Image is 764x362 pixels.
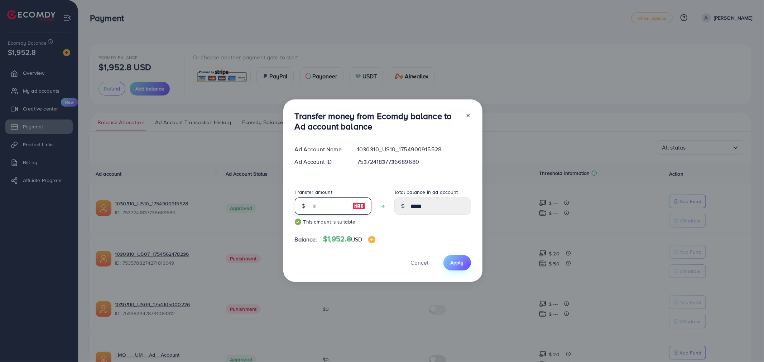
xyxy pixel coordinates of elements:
span: USD [351,235,362,243]
h4: $1,952.8 [323,235,375,244]
small: This amount is suitable [295,218,371,225]
div: Ad Account Name [289,145,352,153]
div: 7537241837736689680 [351,158,476,166]
span: Apply [451,259,464,266]
div: 1030310_US10_1754900915528 [351,145,476,153]
label: Transfer amount [295,189,332,196]
img: guide [295,219,301,225]
img: image [368,236,375,243]
h3: Transfer money from Ecomdy balance to Ad account balance [295,111,460,132]
span: Balance: [295,235,317,244]
button: Cancel [402,255,438,270]
img: image [352,202,365,210]
label: Total balance in ad account [394,189,458,196]
div: Ad Account ID [289,158,352,166]
button: Apply [443,255,471,270]
iframe: Chat [734,330,759,357]
span: Cancel [411,259,429,266]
